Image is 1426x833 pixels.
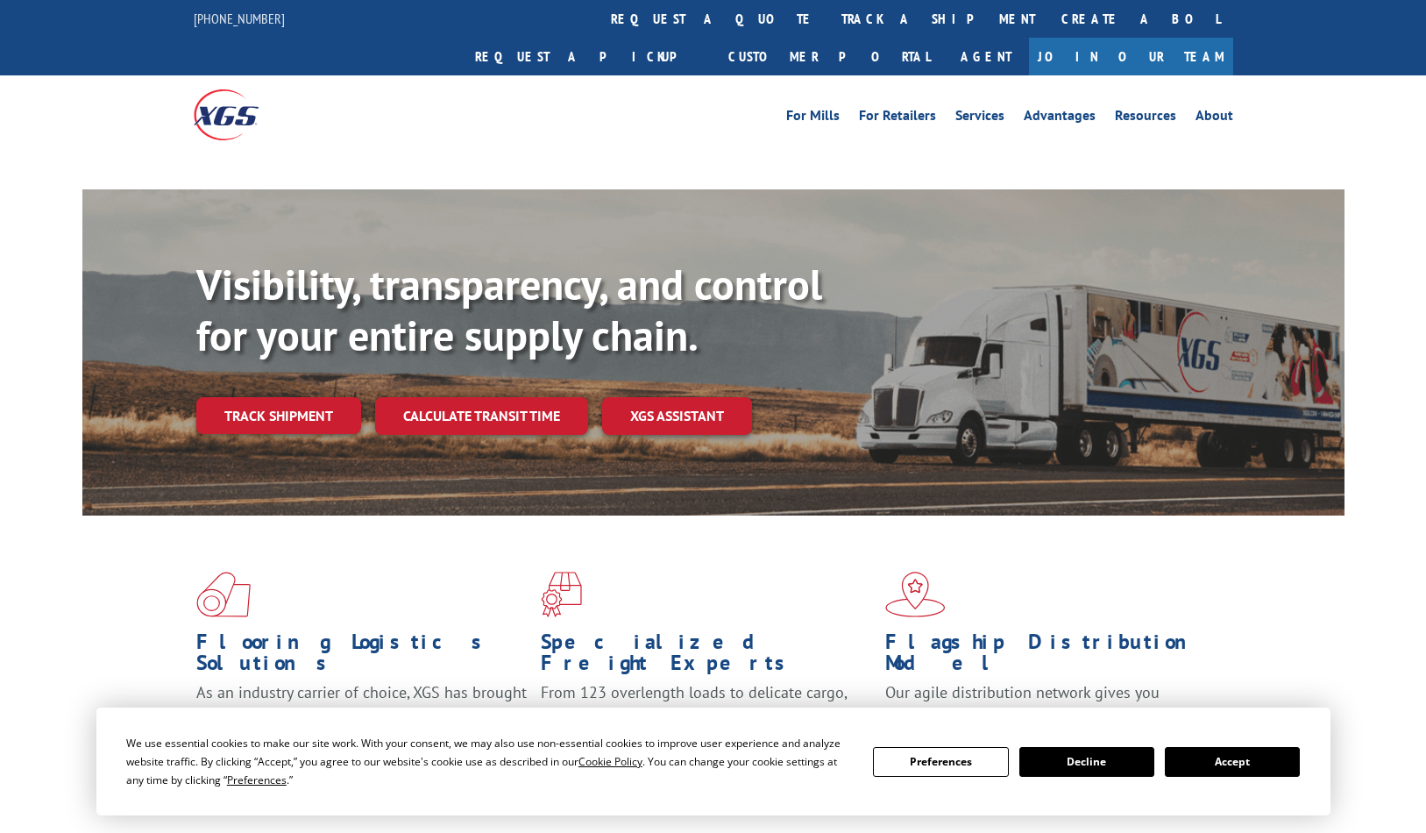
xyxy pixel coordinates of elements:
[196,397,361,434] a: Track shipment
[885,572,946,617] img: xgs-icon-flagship-distribution-model-red
[126,734,852,789] div: We use essential cookies to make our site work. With your consent, we may also use non-essential ...
[1115,109,1176,128] a: Resources
[1165,747,1300,777] button: Accept
[541,572,582,617] img: xgs-icon-focused-on-flooring-red
[196,682,527,744] span: As an industry carrier of choice, XGS has brought innovation and dedication to flooring logistics...
[1019,747,1154,777] button: Decline
[194,10,285,27] a: [PHONE_NUMBER]
[1029,38,1233,75] a: Join Our Team
[541,682,872,760] p: From 123 overlength loads to delicate cargo, our experienced staff knows the best way to move you...
[578,754,642,769] span: Cookie Policy
[859,109,936,128] a: For Retailers
[715,38,943,75] a: Customer Portal
[227,772,287,787] span: Preferences
[885,631,1217,682] h1: Flagship Distribution Model
[786,109,840,128] a: For Mills
[1195,109,1233,128] a: About
[462,38,715,75] a: Request a pickup
[955,109,1004,128] a: Services
[196,631,528,682] h1: Flooring Logistics Solutions
[873,747,1008,777] button: Preferences
[1024,109,1096,128] a: Advantages
[196,257,822,362] b: Visibility, transparency, and control for your entire supply chain.
[943,38,1029,75] a: Agent
[885,682,1208,723] span: Our agile distribution network gives you nationwide inventory management on demand.
[602,397,752,435] a: XGS ASSISTANT
[196,572,251,617] img: xgs-icon-total-supply-chain-intelligence-red
[96,708,1330,815] div: Cookie Consent Prompt
[541,631,872,682] h1: Specialized Freight Experts
[375,397,588,435] a: Calculate transit time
